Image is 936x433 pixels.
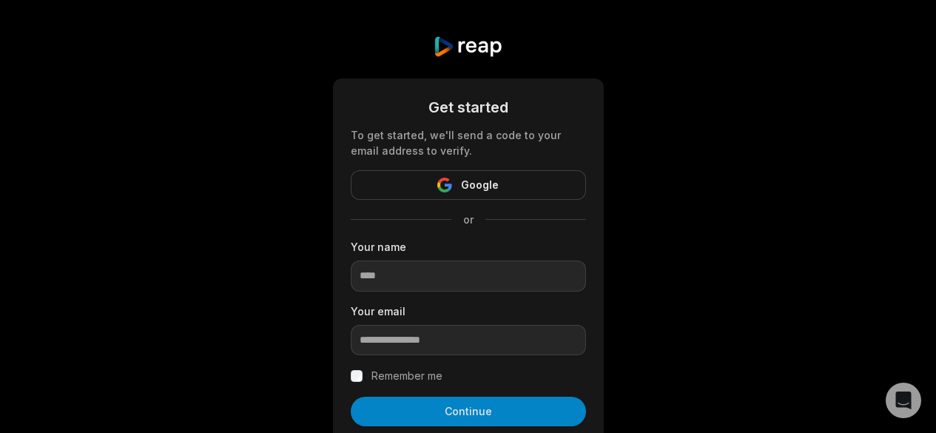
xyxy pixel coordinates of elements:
label: Your name [351,239,586,255]
button: Continue [351,397,586,426]
img: reap [433,36,503,58]
div: Get started [351,96,586,118]
span: Google [461,176,499,194]
button: Google [351,170,586,200]
div: To get started, we'll send a code to your email address to verify. [351,127,586,158]
label: Your email [351,303,586,319]
span: or [451,212,485,227]
label: Remember me [371,367,442,385]
div: Open Intercom Messenger [886,383,921,418]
